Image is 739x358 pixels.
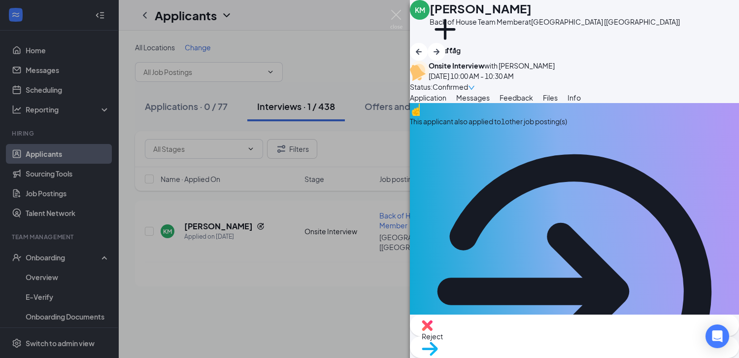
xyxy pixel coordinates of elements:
[410,116,739,127] div: This applicant also applied to 1 other job posting(s)
[468,84,475,91] span: down
[568,93,581,102] span: Info
[430,17,680,27] div: Back of House Team Member at [GEOGRAPHIC_DATA] [[GEOGRAPHIC_DATA]]
[431,46,442,58] svg: ArrowRight
[410,81,433,92] div: Status :
[428,43,445,61] button: ArrowRight
[430,14,461,45] svg: Plus
[705,324,729,348] div: Open Intercom Messenger
[413,46,425,58] svg: ArrowLeftNew
[430,14,461,56] button: PlusAdd a tag
[429,61,484,70] b: Onsite Interview
[422,331,727,342] span: Reject
[456,93,490,102] span: Messages
[429,71,555,81] div: [DATE] 10:00 AM - 10:30 AM
[415,5,425,15] div: KM
[410,43,428,61] button: ArrowLeftNew
[543,93,558,102] span: Files
[433,81,468,92] span: Confirmed
[429,61,555,71] div: with [PERSON_NAME]
[500,93,533,102] span: Feedback
[410,93,446,102] span: Application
